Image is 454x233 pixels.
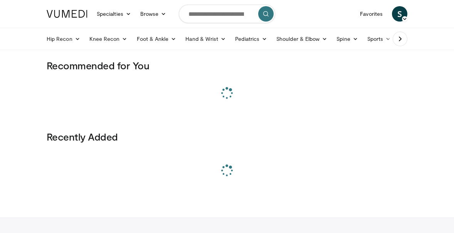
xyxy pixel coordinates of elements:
a: Hip Recon [42,31,85,47]
a: Spine [332,31,362,47]
a: Hand & Wrist [181,31,230,47]
a: Knee Recon [85,31,132,47]
a: Favorites [355,6,387,22]
a: S [392,6,407,22]
a: Specialties [92,6,136,22]
a: Browse [136,6,171,22]
h3: Recommended for You [47,59,407,72]
h3: Recently Added [47,131,407,143]
input: Search topics, interventions [179,5,275,23]
a: Sports [363,31,396,47]
a: Pediatrics [230,31,272,47]
a: Shoulder & Elbow [272,31,332,47]
a: Foot & Ankle [132,31,181,47]
img: VuMedi Logo [47,10,87,18]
